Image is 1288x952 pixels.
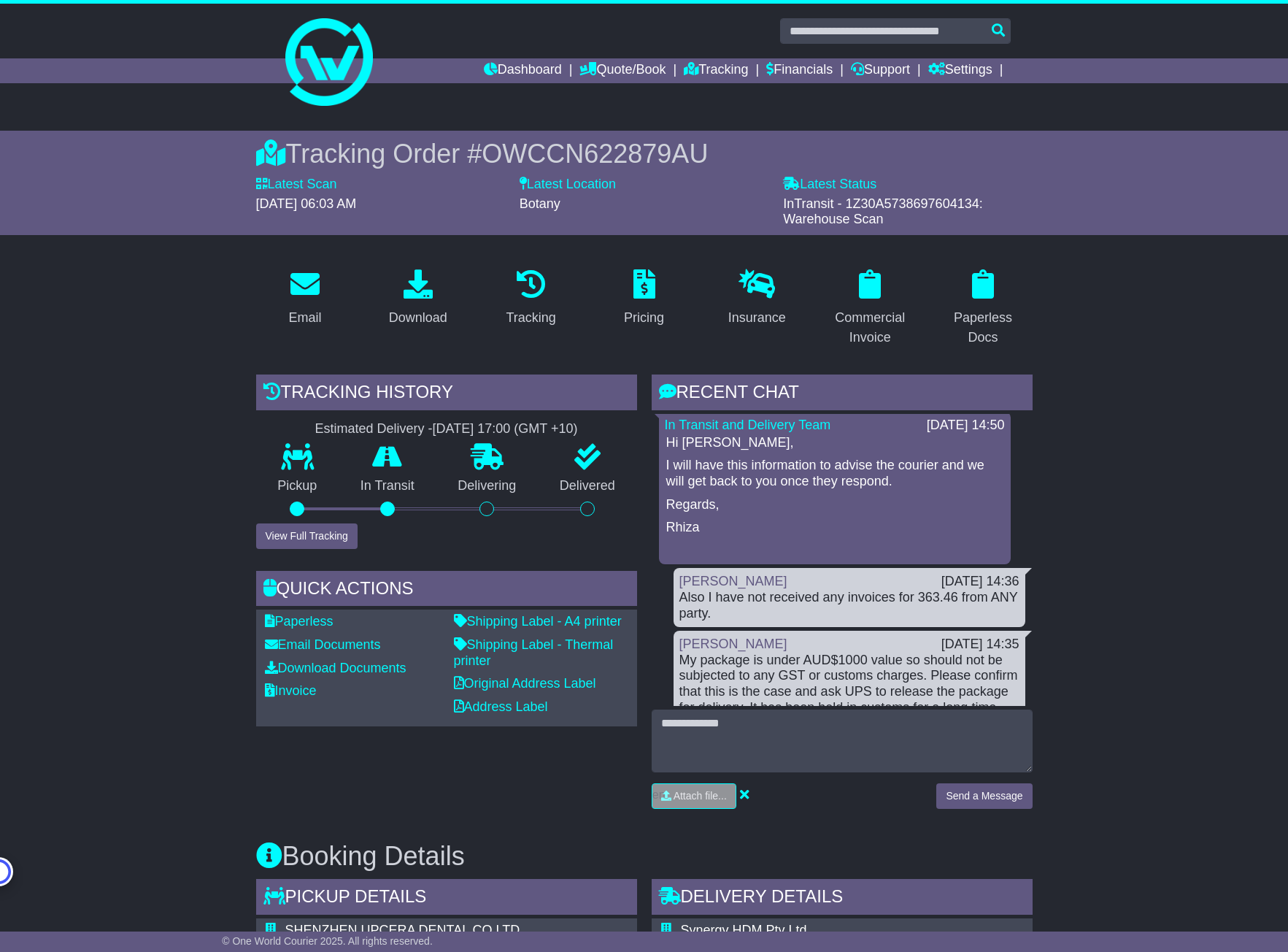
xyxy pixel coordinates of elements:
[484,58,562,83] a: Dashboard
[222,935,433,947] span: © One World Courier 2025. All rights reserved.
[279,264,331,333] a: Email
[851,58,910,83] a: Support
[285,923,520,937] span: SHENZHEN UPCERA DENTAL CO LTD
[538,478,637,494] p: Delivered
[928,58,992,83] a: Settings
[520,177,616,193] label: Latest Location
[927,418,1005,434] div: [DATE] 14:50
[256,478,339,494] p: Pickup
[265,683,317,698] a: Invoice
[766,58,833,83] a: Financials
[520,196,560,211] span: Botany
[783,177,876,193] label: Latest Status
[719,264,795,333] a: Insurance
[936,783,1032,809] button: Send a Message
[652,375,1033,414] div: RECENT CHAT
[265,614,333,629] a: Paperless
[482,139,708,169] span: OWCCN622879AU
[665,418,831,432] a: In Transit and Delivery Team
[624,308,664,328] div: Pricing
[934,264,1033,353] a: Paperless Docs
[614,264,674,333] a: Pricing
[339,478,436,494] p: In Transit
[436,478,539,494] p: Delivering
[433,421,578,437] div: [DATE] 17:00 (GMT +10)
[265,661,406,675] a: Download Documents
[256,421,637,437] div: Estimated Delivery -
[679,574,787,588] a: [PERSON_NAME]
[256,879,637,918] div: Pickup Details
[256,375,637,414] div: Tracking history
[256,842,1033,871] h3: Booking Details
[379,264,457,333] a: Download
[288,308,321,328] div: Email
[579,58,666,83] a: Quote/Book
[506,308,555,328] div: Tracking
[454,637,614,668] a: Shipping Label - Thermal printer
[496,264,565,333] a: Tracking
[830,308,910,348] div: Commercial Invoice
[454,614,622,629] a: Shipping Label - A4 printer
[666,435,1003,451] p: Hi [PERSON_NAME],
[783,196,983,227] span: InTransit - 1Z30A5738697604134: Warehouse Scan
[256,196,357,211] span: [DATE] 06:03 AM
[652,879,1033,918] div: Delivery Details
[256,138,1033,169] div: Tracking Order #
[666,458,1003,489] p: I will have this information to advise the courier and we will get back to you once they respond.
[684,58,748,83] a: Tracking
[821,264,919,353] a: Commercial Invoice
[454,676,596,691] a: Original Address Label
[256,571,637,610] div: Quick Actions
[728,308,786,328] div: Insurance
[666,520,1003,536] p: Rhiza
[666,497,1003,513] p: Regards,
[679,637,787,651] a: [PERSON_NAME]
[679,590,1019,621] div: Also I have not received any invoices for 363.46 from ANY party.
[454,699,548,714] a: Address Label
[944,308,1023,348] div: Paperless Docs
[679,653,1019,732] div: My package is under AUD$1000 value so should not be subjected to any GST or customs charges. Plea...
[256,177,337,193] label: Latest Scan
[681,923,807,937] span: Synergy HDM Pty Ltd
[256,523,358,549] button: View Full Tracking
[941,574,1019,590] div: [DATE] 14:36
[941,637,1019,653] div: [DATE] 14:35
[265,637,381,652] a: Email Documents
[389,308,447,328] div: Download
